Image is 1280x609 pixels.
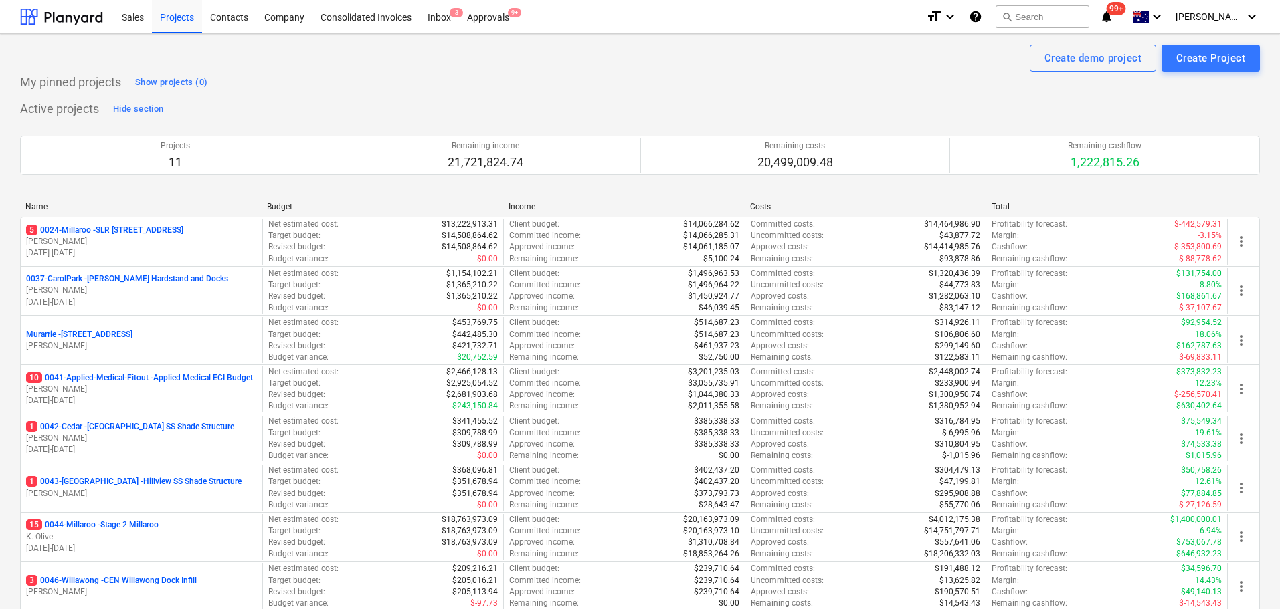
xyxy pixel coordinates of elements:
p: Uncommitted costs : [751,329,824,340]
p: Remaining cashflow : [992,450,1067,461]
p: $-353,800.69 [1174,241,1222,253]
p: $18,763,973.09 [442,537,498,548]
p: 0046-Willawong - CEN Willawong Dock Infill [26,575,197,586]
p: $93,878.86 [939,253,980,265]
p: $20,752.59 [457,352,498,363]
span: more_vert [1233,332,1249,348]
p: Profitability forecast : [992,219,1067,230]
p: $309,788.99 [452,439,498,450]
p: $162,787.63 [1176,340,1222,352]
p: Remaining income : [509,499,579,511]
p: Cashflow : [992,389,1028,400]
p: $402,437.20 [694,465,739,476]
i: keyboard_arrow_down [1149,9,1165,25]
p: [DATE] - [DATE] [26,395,257,406]
p: Approved costs : [751,488,809,499]
p: Active projects [20,101,99,117]
span: more_vert [1233,233,1249,249]
p: $-37,107.67 [1179,302,1222,314]
p: $131,754.00 [1176,268,1222,279]
p: Target budget : [268,230,321,241]
p: $421,732.71 [452,340,498,352]
p: [PERSON_NAME] [26,488,257,499]
span: 5 [26,225,37,235]
p: $14,508,864.62 [442,241,498,253]
p: Net estimated cost : [268,366,339,378]
button: Create demo project [1030,45,1156,72]
p: $47,199.81 [939,476,980,487]
p: Approved costs : [751,340,809,352]
p: $5,100.24 [703,253,739,265]
p: 0024-Millaroo - SLR [STREET_ADDRESS] [26,225,183,236]
p: 0037-CarolPark - [PERSON_NAME] Hardstand and Docks [26,273,228,285]
p: 19.61% [1195,427,1222,439]
p: $50,758.26 [1181,465,1222,476]
p: Approved costs : [751,439,809,450]
p: -3.15% [1198,230,1222,241]
p: Remaining cashflow : [992,302,1067,314]
p: Profitability forecast : [992,514,1067,525]
span: 99+ [1107,2,1126,15]
p: Uncommitted costs : [751,525,824,537]
p: $1,365,210.22 [446,291,498,302]
p: Profitability forecast : [992,366,1067,378]
p: Budget variance : [268,302,329,314]
div: Create demo project [1044,49,1141,67]
p: Remaining income : [509,253,579,265]
p: $13,222,913.31 [442,219,498,230]
p: $168,861.67 [1176,291,1222,302]
p: [DATE] - [DATE] [26,444,257,455]
p: Net estimated cost : [268,268,339,279]
p: Revised budget : [268,340,325,352]
p: Net estimated cost : [268,416,339,427]
p: $2,925,054.52 [446,378,498,389]
p: $299,149.60 [935,340,980,352]
p: Margin : [992,476,1019,487]
p: $18,763,973.09 [442,514,498,525]
div: Total [992,202,1222,211]
p: $106,806.60 [935,329,980,340]
p: [PERSON_NAME] [26,285,257,296]
p: Approved income : [509,340,575,352]
p: Margin : [992,427,1019,439]
p: Remaining cashflow [1068,140,1141,152]
p: $75,549.34 [1181,416,1222,427]
p: Cashflow : [992,488,1028,499]
p: $304,479.13 [935,465,980,476]
span: more_vert [1233,381,1249,397]
p: $1,365,210.22 [446,279,498,291]
p: $14,414,985.76 [924,241,980,253]
i: notifications [1100,9,1113,25]
p: $44,773.83 [939,279,980,291]
p: Cashflow : [992,291,1028,302]
div: 10043-[GEOGRAPHIC_DATA] -Hillview SS Shade Structure[PERSON_NAME] [26,476,257,499]
p: Client budget : [509,514,559,525]
p: [PERSON_NAME] [26,340,257,352]
p: $351,678.94 [452,476,498,487]
p: Committed costs : [751,465,815,476]
p: $122,583.11 [935,352,980,363]
span: 1 [26,421,37,432]
p: Committed income : [509,279,581,291]
p: $385,338.33 [694,427,739,439]
p: Approved income : [509,439,575,450]
p: 12.23% [1195,378,1222,389]
p: Remaining income : [509,352,579,363]
p: $-88,778.62 [1179,253,1222,265]
p: $461,937.23 [694,340,739,352]
p: Approved costs : [751,389,809,400]
p: $2,448,002.74 [929,366,980,378]
p: Committed costs : [751,219,815,230]
p: Approved income : [509,389,575,400]
p: Approved income : [509,291,575,302]
p: 11 [161,154,190,170]
p: Committed income : [509,525,581,537]
p: K. Olive [26,531,257,543]
p: $14,066,284.62 [683,219,739,230]
span: [PERSON_NAME] [1176,11,1243,22]
span: 10 [26,372,42,383]
div: 10042-Cedar -[GEOGRAPHIC_DATA] SS Shade Structure[PERSON_NAME][DATE]-[DATE] [26,421,257,455]
p: Remaining cashflow : [992,352,1067,363]
p: Remaining cashflow : [992,499,1067,511]
div: Create Project [1176,49,1245,67]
